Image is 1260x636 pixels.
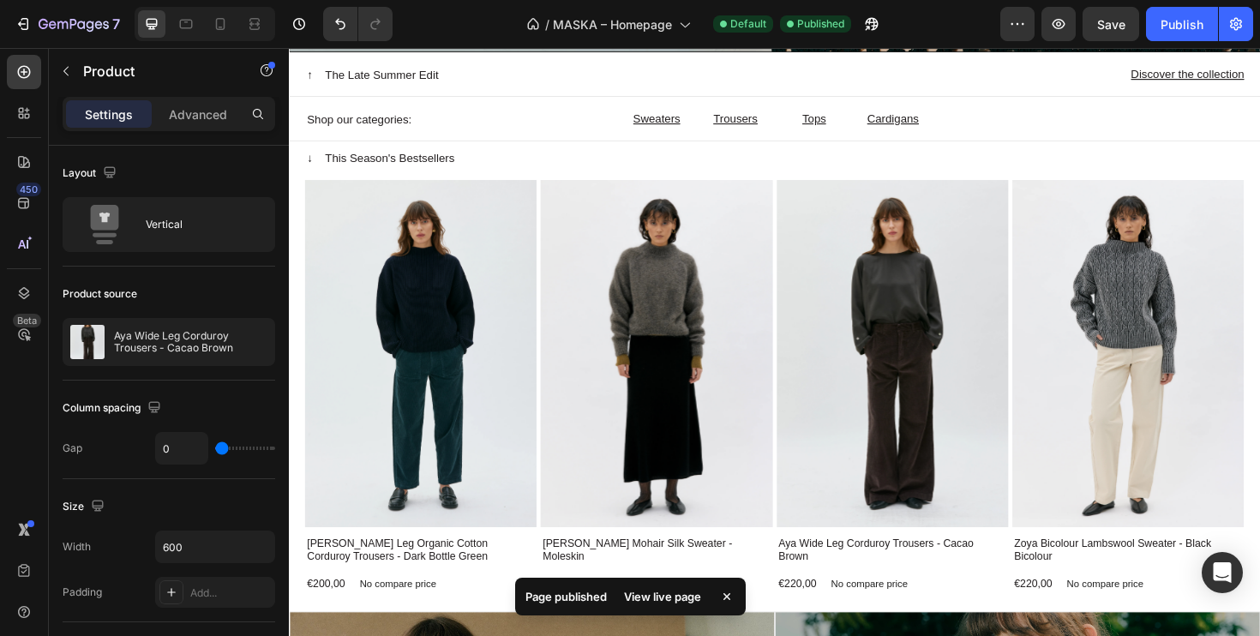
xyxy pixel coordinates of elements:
span: Published [797,16,844,32]
h1: Zoya Bicolour Lambswool Sweater - Black Bicolour [766,516,1003,548]
h2: Shop our categories: [17,66,344,85]
div: Beta [13,314,41,327]
p: Aya Wide Leg Corduroy Trousers - Cacao Brown [114,330,267,354]
h1: [PERSON_NAME] Mohair Silk Sweater - Moleskin [267,516,503,548]
div: Size [63,495,108,519]
div: €220,00 [517,559,561,577]
div: Gap [63,441,82,456]
div: Padding [63,585,102,600]
div: Product source [63,286,137,302]
div: Add... [190,585,271,601]
h1: Aya Wide Leg Corduroy Trousers - Cacao Brown [517,516,753,548]
span: / [545,15,549,33]
input: Auto [156,531,274,562]
p: Page published [525,588,607,605]
span: Save [1097,17,1125,32]
div: €220,00 [766,559,810,577]
p: Advanced [169,105,227,123]
div: Width [63,539,91,555]
button: Save [1083,7,1139,41]
h2: ↓ This Season's Bestsellers [17,107,1011,126]
div: Column spacing [63,397,165,420]
button: 7 [7,7,128,41]
u: Cardigans [612,68,667,81]
div: Open Intercom Messenger [1202,552,1243,593]
img: Zoya black bicolour wool sweater / svart ulltröja [766,140,1011,507]
a: Cardigans [612,67,667,82]
p: 7 [112,14,120,34]
a: Sweaters [364,67,414,82]
p: No compare price [824,562,905,573]
p: Product [83,61,229,81]
p: No compare price [574,562,656,573]
div: View live page [614,585,711,609]
div: Undo/Redo [323,7,393,41]
div: €200,00 [17,559,61,577]
img: product feature img [70,325,105,359]
span: Default [730,16,766,32]
input: Auto [156,433,207,464]
p: No compare price [324,562,405,573]
div: Layout [63,162,120,185]
button: Publish [1146,7,1218,41]
a: Discover the collection [891,20,1011,35]
a: Ruth Barrel Leg Organic Cotton Corduroy Trousers - Dark Bottle Green [17,140,262,507]
h1: [PERSON_NAME] Leg Organic Cotton Corduroy Trousers - Dark Bottle Green [17,516,254,548]
a: Zoya Bicolour Lambswool Sweater - Black Bicolour [766,140,1011,507]
span: MASKA – Homepage [553,15,672,33]
div: Vertical [146,205,250,244]
a: Aya Wide Leg Corduroy Trousers - Cacao Brown [517,140,762,507]
a: Tops [543,67,569,82]
a: Trousers [449,67,496,82]
div: €340,00 [267,559,310,577]
a: Faye Chunky Mohair Silk Sweater - Moleskin [267,140,512,507]
div: 450 [16,183,41,196]
p: No compare price [75,562,156,573]
iframe: Design area [289,48,1260,636]
p: Settings [85,105,133,123]
div: Publish [1161,15,1203,33]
